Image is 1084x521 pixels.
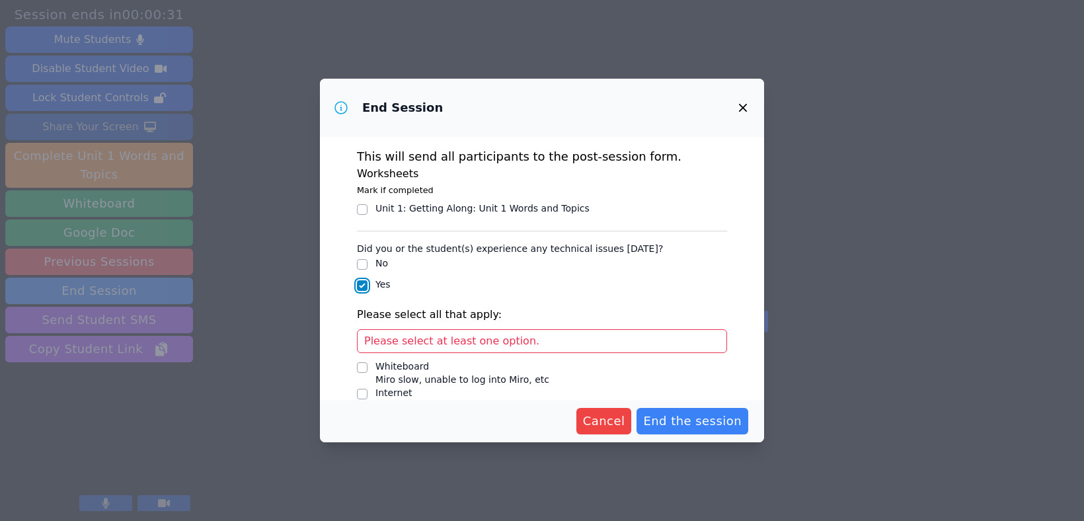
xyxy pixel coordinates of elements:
div: Unit 1: Getting Along : Unit 1 Words and Topics [375,202,590,215]
small: Mark if completed [357,185,434,195]
label: No [375,258,388,268]
p: Please select all that apply: [357,307,727,323]
span: Cancel [583,412,625,430]
span: Please select at least one option. [364,335,539,347]
button: End the session [637,408,748,434]
button: Cancel [576,408,632,434]
legend: Did you or the student(s) experience any technical issues [DATE]? [357,237,663,257]
div: Whiteboard [375,360,549,373]
label: Yes [375,279,391,290]
span: End the session [643,412,742,430]
h3: Worksheets [357,166,727,182]
p: This will send all participants to the post-session form. [357,147,727,166]
span: Miro slow, unable to log into Miro, etc [375,374,549,385]
div: Internet [375,386,519,399]
h3: End Session [362,100,443,116]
